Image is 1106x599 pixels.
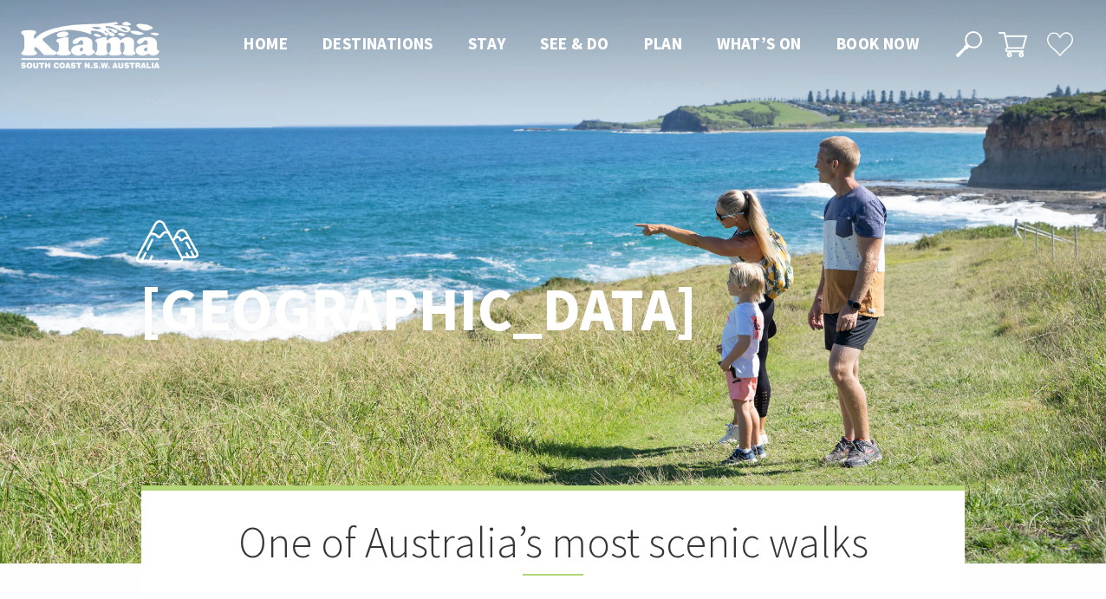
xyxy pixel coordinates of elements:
[322,33,433,54] span: Destinations
[244,33,288,54] span: Home
[140,277,629,343] h1: [GEOGRAPHIC_DATA]
[228,517,878,576] h2: One of Australia’s most scenic walks
[226,30,936,59] nav: Main Menu
[21,21,159,68] img: Kiama Logo
[836,33,919,54] span: Book now
[540,33,608,54] span: See & Do
[644,33,683,54] span: Plan
[468,33,506,54] span: Stay
[717,33,802,54] span: What’s On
